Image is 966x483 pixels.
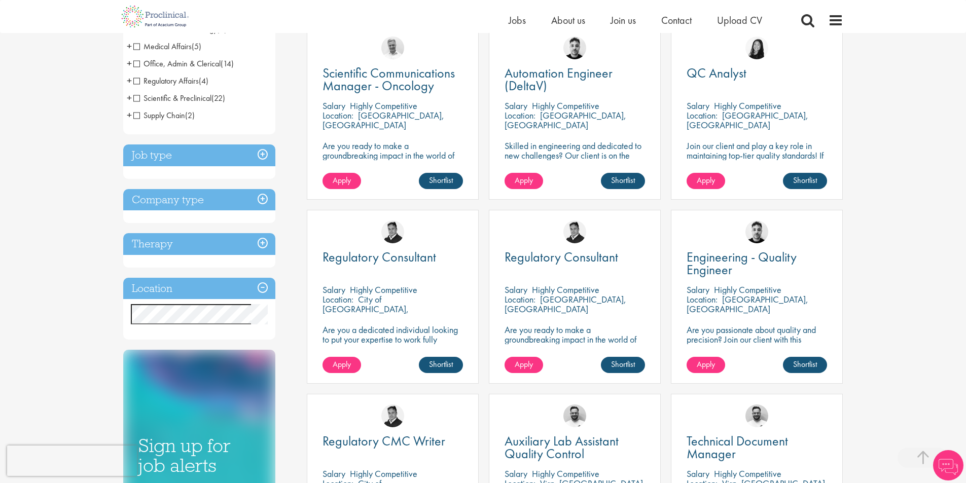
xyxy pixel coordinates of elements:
img: Emile De Beer [745,404,768,427]
span: Apply [515,359,533,369]
img: Dean Fisher [745,220,768,243]
a: Join us [611,14,636,27]
a: Apply [323,357,361,373]
span: Salary [505,468,527,479]
span: + [127,107,132,123]
span: Auxiliary Lab Assistant Quality Control [505,432,619,462]
p: Highly Competitive [350,100,417,112]
p: Highly Competitive [714,100,781,112]
p: Highly Competitive [714,468,781,479]
span: Supply Chain [133,110,185,121]
a: Scientific Communications Manager - Oncology [323,67,463,92]
span: Location: [687,109,718,121]
a: Apply [505,357,543,373]
a: About us [551,14,585,27]
img: Numhom Sudsok [745,36,768,59]
p: Highly Competitive [714,284,781,295]
span: Technical Document Manager [687,432,788,462]
p: Highly Competitive [350,284,417,295]
img: Dean Fisher [563,36,586,59]
a: Shortlist [601,357,645,373]
div: Company type [123,189,275,211]
a: Shortlist [419,357,463,373]
a: Regulatory CMC Writer [323,435,463,448]
img: Emile De Beer [563,404,586,427]
span: Salary [323,100,345,112]
a: Shortlist [601,173,645,189]
p: Are you passionate about quality and precision? Join our client with this engineering role and he... [687,325,827,363]
p: Are you ready to make a groundbreaking impact in the world of biotechnology? Join a growing compa... [323,141,463,189]
a: Apply [505,173,543,189]
a: Upload CV [717,14,762,27]
span: Apply [333,175,351,185]
span: Location: [687,293,718,305]
span: (14) [221,58,234,69]
p: Are you ready to make a groundbreaking impact in the world of biotechnology? Join a growing compa... [505,325,645,373]
span: Scientific Communications Manager - Oncology [323,64,455,94]
span: Location: [505,293,535,305]
span: Salary [323,284,345,295]
p: Skilled in engineering and dedicated to new challenges? Our client is on the search for a DeltaV ... [505,141,645,179]
span: + [127,39,132,54]
span: Apply [333,359,351,369]
a: Jobs [509,14,526,27]
p: [GEOGRAPHIC_DATA], [GEOGRAPHIC_DATA] [323,109,444,131]
p: Highly Competitive [532,284,599,295]
a: Regulatory Consultant [323,251,463,264]
img: Peter Duvall [381,220,404,243]
span: Salary [687,100,709,112]
h3: Therapy [123,233,275,255]
a: Contact [661,14,692,27]
a: Automation Engineer (DeltaV) [505,67,645,92]
p: Highly Competitive [532,100,599,112]
span: Location: [323,109,353,121]
span: Medical Affairs [133,41,201,52]
p: [GEOGRAPHIC_DATA], [GEOGRAPHIC_DATA] [687,109,808,131]
span: Salary [323,468,345,479]
h3: Location [123,278,275,300]
span: Apply [515,175,533,185]
a: Shortlist [783,357,827,373]
span: + [127,90,132,105]
span: Salary [687,468,709,479]
p: Highly Competitive [350,468,417,479]
span: (4) [199,76,208,86]
img: Chatbot [933,450,963,480]
p: [GEOGRAPHIC_DATA], [GEOGRAPHIC_DATA] [687,293,808,315]
img: Joshua Bye [381,36,404,59]
img: Peter Duvall [381,404,404,427]
span: Regulatory CMC Writer [323,432,445,450]
span: Engineering - Quality Engineer [687,248,797,278]
p: Highly Competitive [532,468,599,479]
span: Office, Admin & Clerical [133,58,234,69]
span: Apply [697,175,715,185]
a: Regulatory Consultant [505,251,645,264]
h3: Sign up for job alerts [138,436,260,475]
img: Peter Duvall [563,220,586,243]
p: Join our client and play a key role in maintaining top-tier quality standards! If you have a keen... [687,141,827,189]
a: Technical Document Manager [687,435,827,460]
a: Auxiliary Lab Assistant Quality Control [505,435,645,460]
h3: Job type [123,144,275,166]
a: QC Analyst [687,67,827,80]
a: Shortlist [783,173,827,189]
iframe: reCAPTCHA [7,445,137,476]
span: + [127,56,132,71]
a: Shortlist [419,173,463,189]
